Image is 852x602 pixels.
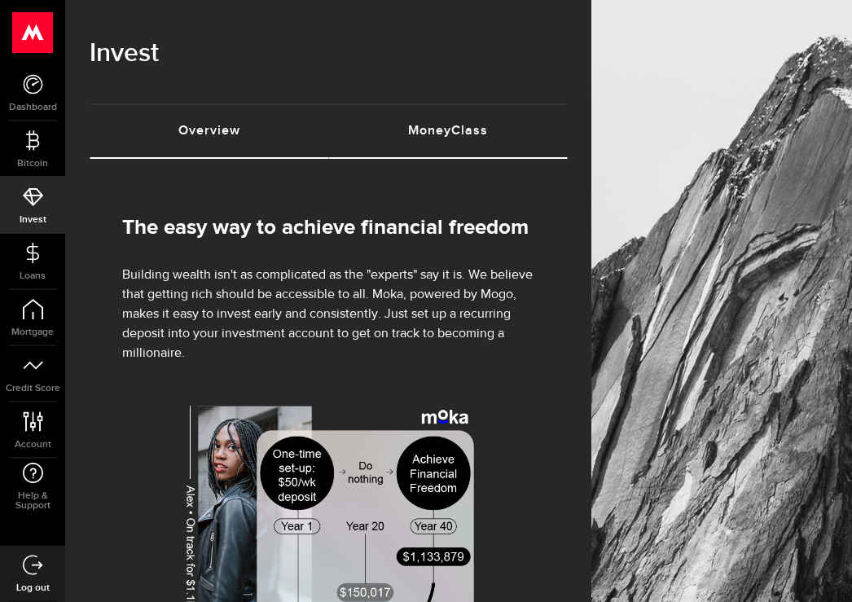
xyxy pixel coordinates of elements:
p: Building wealth isn't as complicated as the "experts" say it is. We believe that getting rich sho... [122,266,534,363]
h2: The easy way to achieve financial freedom [122,216,534,241]
button: Open LiveChat chat widget [13,7,62,55]
ul: Tabs Navigation [90,103,567,159]
a: Overview [90,105,328,157]
a: MoneyClass [328,105,567,157]
h1: Invest [90,33,567,75]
